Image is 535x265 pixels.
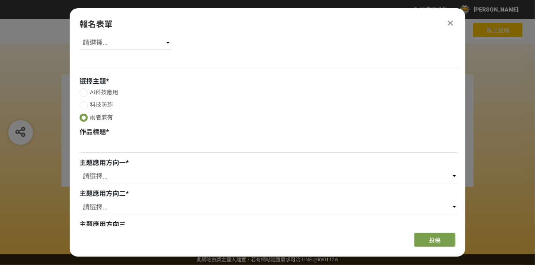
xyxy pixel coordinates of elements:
[197,257,291,263] a: 此網站由獎金獵人建置，若有網站建置需求
[90,89,118,95] span: AI科技應用
[80,159,126,167] span: 主題應用方向一
[80,190,126,198] span: 主題應用方向二
[197,257,338,263] span: 可洽 LINE:
[80,77,106,85] span: 選擇主題
[429,237,441,244] span: 投稿
[473,23,523,37] button: 馬上投稿
[313,257,338,263] a: @irv0112w
[414,233,455,247] button: 投稿
[413,6,448,13] span: 收藏這個活動
[80,128,106,136] span: 作品標題
[486,27,509,34] span: 馬上投稿
[90,101,113,108] span: 科技防詐
[80,19,113,29] span: 報名表單
[90,114,113,121] span: 兩者兼有
[80,221,126,228] span: 主題應用方向三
